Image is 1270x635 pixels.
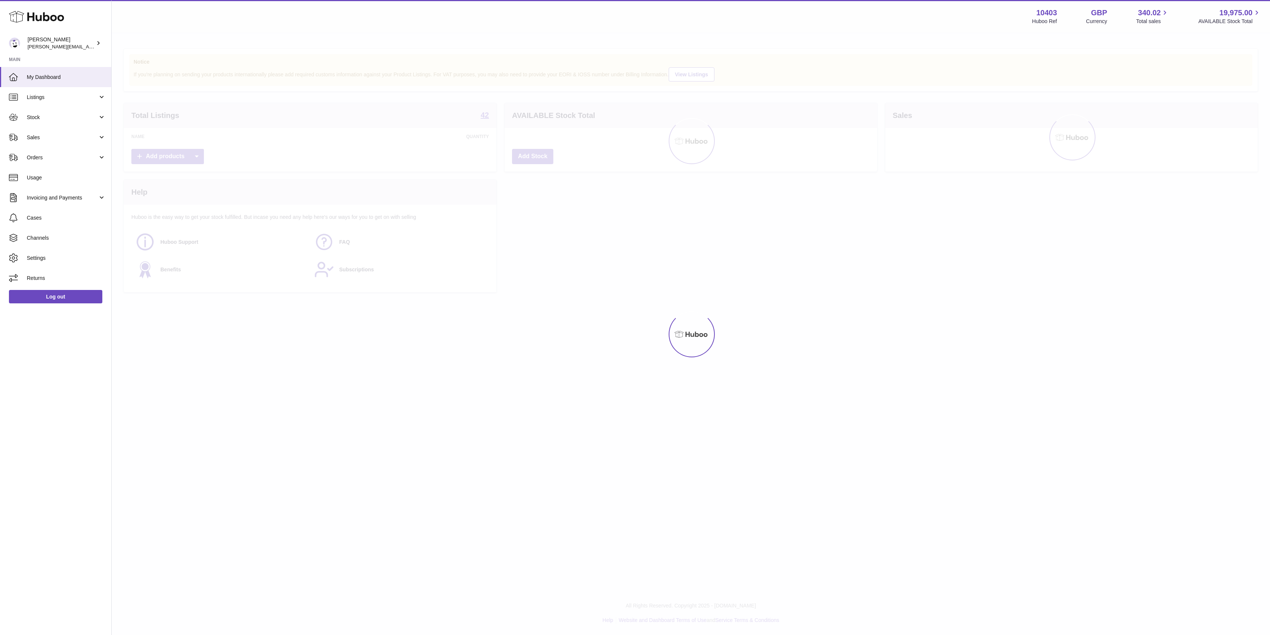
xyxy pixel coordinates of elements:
span: Usage [27,174,106,181]
span: My Dashboard [27,74,106,81]
span: AVAILABLE Stock Total [1198,18,1261,25]
span: Listings [27,94,98,101]
span: Stock [27,114,98,121]
a: Log out [9,290,102,303]
a: 340.02 Total sales [1136,8,1169,25]
span: 340.02 [1138,8,1161,18]
strong: 10403 [1036,8,1057,18]
span: Channels [27,234,106,242]
div: [PERSON_NAME] [28,36,95,50]
span: Sales [27,134,98,141]
a: 19,975.00 AVAILABLE Stock Total [1198,8,1261,25]
span: [PERSON_NAME][EMAIL_ADDRESS][DOMAIN_NAME] [28,44,149,50]
div: Currency [1086,18,1107,25]
span: Invoicing and Payments [27,194,98,201]
span: Cases [27,214,106,221]
strong: GBP [1091,8,1107,18]
span: Total sales [1136,18,1169,25]
span: Settings [27,255,106,262]
span: 19,975.00 [1219,8,1253,18]
span: Returns [27,275,106,282]
span: Orders [27,154,98,161]
div: Huboo Ref [1032,18,1057,25]
img: keval@makerscabinet.com [9,38,20,49]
